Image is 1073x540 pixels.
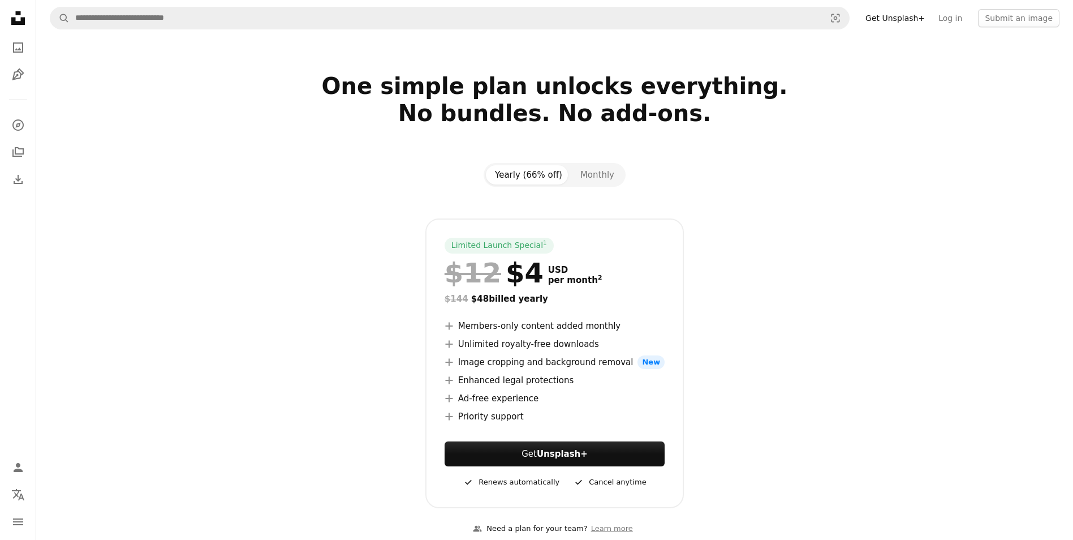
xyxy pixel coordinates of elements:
[7,483,29,506] button: Language
[7,7,29,32] a: Home — Unsplash
[537,449,588,459] strong: Unsplash+
[473,523,587,535] div: Need a plan for your team?
[445,258,544,288] div: $4
[445,238,554,254] div: Limited Launch Special
[7,63,29,86] a: Illustrations
[548,275,602,285] span: per month
[445,410,665,423] li: Priority support
[543,239,547,246] sup: 1
[7,141,29,164] a: Collections
[7,36,29,59] a: Photos
[445,355,665,369] li: Image cropping and background removal
[191,72,919,154] h2: One simple plan unlocks everything. No bundles. No add-ons.
[7,168,29,191] a: Download History
[445,292,665,306] div: $48 billed yearly
[598,274,602,281] sup: 2
[463,475,559,489] div: Renews automatically
[548,265,602,275] span: USD
[445,319,665,333] li: Members-only content added monthly
[50,7,70,29] button: Search Unsplash
[445,294,468,304] span: $144
[573,475,646,489] div: Cancel anytime
[445,374,665,387] li: Enhanced legal protections
[445,337,665,351] li: Unlimited royalty-free downloads
[445,258,501,288] span: $12
[588,520,636,538] a: Learn more
[445,442,665,466] button: GetUnsplash+
[7,511,29,533] button: Menu
[932,9,969,27] a: Log in
[541,240,549,251] a: 1
[7,114,29,136] a: Explore
[7,456,29,479] a: Log in / Sign up
[50,7,850,29] form: Find visuals sitewide
[637,355,665,369] span: New
[445,392,665,405] li: Ad-free experience
[822,7,849,29] button: Visual search
[486,165,571,185] button: Yearly (66% off)
[571,165,623,185] button: Monthly
[859,9,932,27] a: Get Unsplash+
[978,9,1059,27] button: Submit an image
[596,275,605,285] a: 2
